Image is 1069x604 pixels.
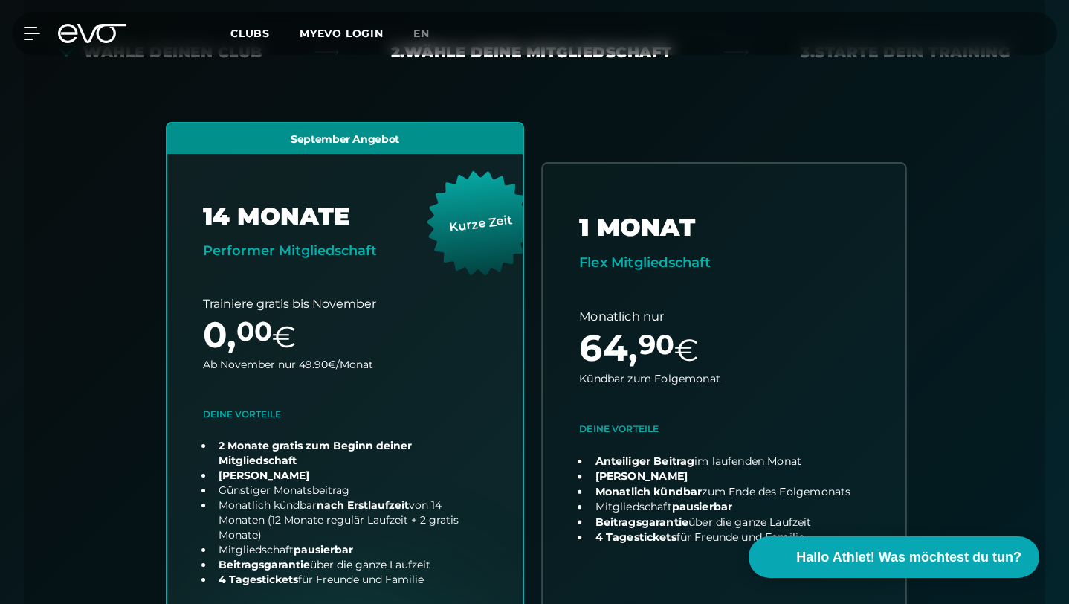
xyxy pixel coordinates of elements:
button: Hallo Athlet! Was möchtest du tun? [749,536,1039,578]
a: en [413,25,448,42]
a: Clubs [230,26,300,40]
a: MYEVO LOGIN [300,27,384,40]
span: Hallo Athlet! Was möchtest du tun? [796,547,1021,568]
span: Clubs [230,27,270,40]
span: en [413,27,430,40]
